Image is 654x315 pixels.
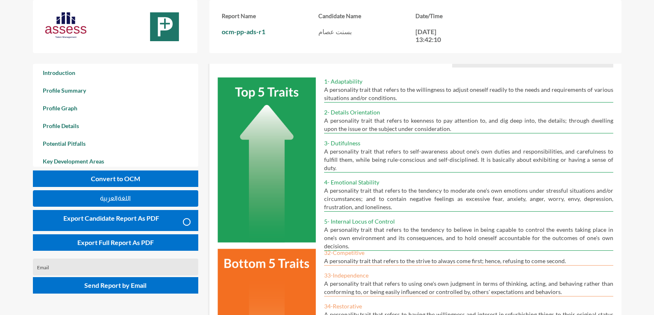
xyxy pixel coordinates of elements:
img: toptrait.png [218,77,316,243]
p: A personality trait that refers to the tendency to moderate one's own emotions under stressful si... [324,187,613,211]
p: 5- Internal Locus of Control [324,217,613,226]
button: Export Full Report As PDF [33,234,198,251]
button: اللغةالعربية [33,190,198,207]
p: A personality trait that refers to using one's own judgment in terms of thinking, acting, and beh... [324,280,613,296]
span: اللغةالعربية [100,195,131,202]
p: بسنت عصام [318,28,415,36]
p: 1- Adaptability [324,77,613,86]
p: A personality trait that refers to the tendency to believe in being capable to control the events... [324,226,613,250]
p: 4- Emotional Stability [324,178,613,187]
p: 3- Dutifulness [324,139,613,147]
button: Convert to OCM [33,170,198,187]
span: Send Report by Email [84,281,146,289]
a: Profile Graph [33,99,198,117]
img: AssessLogoo.svg [45,12,86,38]
a: Profile Details [33,117,198,135]
p: 33-Independence [324,271,613,280]
a: Potential Pitfalls [33,135,198,152]
h3: Candidate Name [318,12,415,19]
h3: Report Name [222,12,318,19]
button: Export Candidate Report As PDF [33,210,198,231]
p: 34-Restorative [324,302,613,310]
p: A personality trait that refers to the willingness to adjust oneself readily to the needs and req... [324,86,613,102]
span: Export Full Report As PDF [77,238,154,246]
p: [DATE] 13:42:10 [415,28,452,43]
p: A personality trait that refers to keenness to pay attention to, and dig deep into, the details; ... [324,117,613,133]
p: 2- Details Orientation [324,108,613,117]
p: ocm-pp-ads-r1 [222,28,318,35]
span: Export Candidate Report As PDF [63,214,159,222]
button: Send Report by Email [33,277,198,294]
p: A personality trait that refers to self-awareness about one's own duties and responsibilities, an... [324,147,613,172]
a: Profile Summary [33,82,198,99]
a: Introduction [33,64,198,82]
p: 32-Competitive [324,249,613,257]
a: Key Development Areas [33,152,198,170]
img: MaskGroup.svg [144,12,185,41]
span: Convert to OCM [91,175,140,182]
p: A personality trait that refers to the strive to always come first; hence, refusing to come second. [324,257,613,265]
h3: Date/Time [415,12,512,19]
